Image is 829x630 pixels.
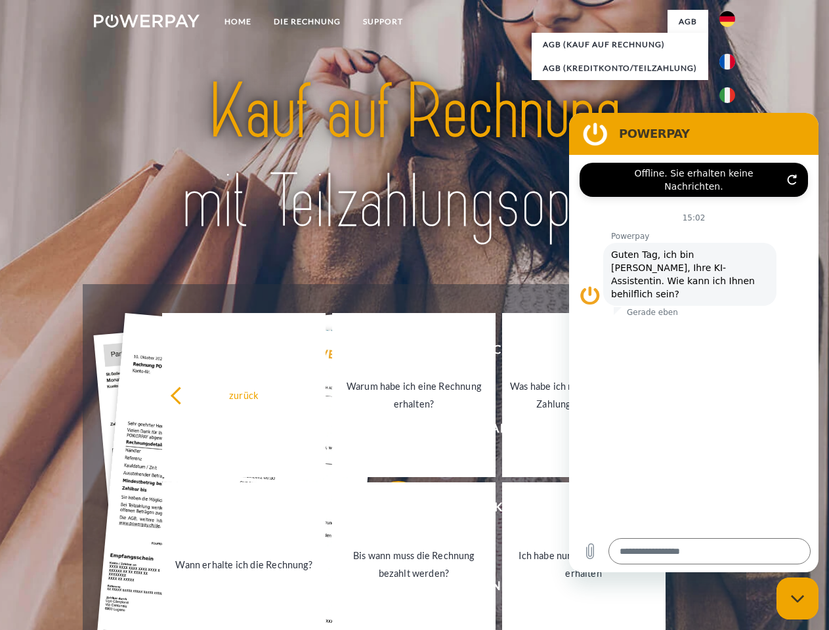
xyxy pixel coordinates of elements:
[502,313,666,477] a: Was habe ich noch offen, ist meine Zahlung eingegangen?
[94,14,200,28] img: logo-powerpay-white.svg
[340,377,488,413] div: Warum habe ich eine Rechnung erhalten?
[532,56,708,80] a: AGB (Kreditkonto/Teilzahlung)
[776,577,818,619] iframe: Schaltfläche zum Öffnen des Messaging-Fensters; Konversation läuft
[719,11,735,27] img: de
[170,555,318,573] div: Wann erhalte ich die Rechnung?
[125,63,704,251] img: title-powerpay_de.svg
[340,547,488,582] div: Bis wann muss die Rechnung bezahlt werden?
[510,377,658,413] div: Was habe ich noch offen, ist meine Zahlung eingegangen?
[719,87,735,103] img: it
[569,113,818,572] iframe: Messaging-Fenster
[213,10,263,33] a: Home
[532,33,708,56] a: AGB (Kauf auf Rechnung)
[352,10,414,33] a: SUPPORT
[668,10,708,33] a: agb
[263,10,352,33] a: DIE RECHNUNG
[510,547,658,582] div: Ich habe nur eine Teillieferung erhalten
[170,386,318,404] div: zurück
[719,54,735,70] img: fr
